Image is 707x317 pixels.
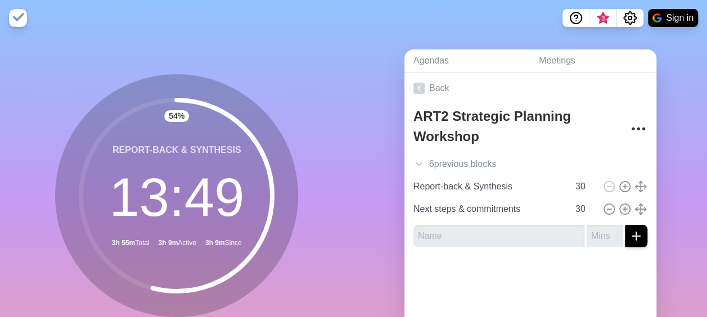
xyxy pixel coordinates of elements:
input: Name [409,175,569,198]
div: 6 previous block [404,153,656,175]
input: Name [413,225,584,247]
img: google logo [652,13,661,22]
a: Agendas [404,49,530,73]
a: Back [404,73,656,104]
button: Sign in [648,9,698,27]
button: More [627,117,650,140]
input: Name [409,198,569,220]
a: Meetings [530,49,656,73]
input: Mins [587,225,623,247]
span: s [492,157,496,171]
img: timeblocks logo [9,9,27,27]
button: Settings [616,9,643,27]
span: 3 [598,14,607,23]
input: Mins [571,175,598,198]
input: Mins [571,198,598,220]
button: Help [562,9,589,27]
button: What’s new [589,9,616,27]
